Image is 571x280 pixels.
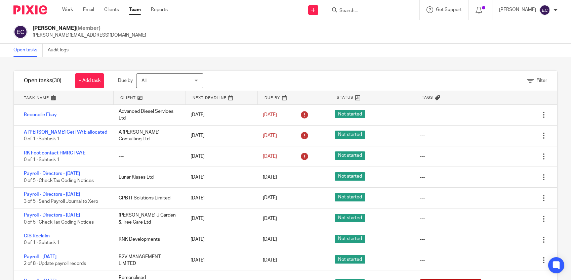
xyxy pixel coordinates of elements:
input: Search [339,8,399,14]
div: --- [420,195,425,201]
span: Not started [335,193,365,201]
div: RNK Developments [112,233,184,246]
a: Work [62,6,73,13]
div: --- [420,215,425,222]
span: (Member) [76,26,100,31]
div: GPB IT Solutions Limited [112,191,184,205]
p: [PERSON_NAME][EMAIL_ADDRESS][DOMAIN_NAME] [33,32,146,39]
span: Not started [335,255,365,264]
a: + Add task [75,73,104,88]
span: 0 of 5 · Check Tax Coding Notices [24,220,94,225]
span: Get Support [436,7,462,12]
a: Clients [104,6,119,13]
span: Not started [335,235,365,243]
p: [PERSON_NAME] [499,6,536,13]
span: 0 of 1 · Subtask 1 [24,241,59,245]
span: [DATE] [263,133,277,138]
div: [DATE] [184,171,256,184]
a: Email [83,6,94,13]
a: Payroll - Directors - [DATE] [24,171,80,176]
span: [DATE] [263,196,277,200]
a: CIS Reclaim [24,234,50,238]
div: [DATE] [184,150,256,163]
span: (30) [52,78,62,83]
span: Not started [335,151,365,160]
a: Payroll - Directors - [DATE] [24,213,80,218]
span: Not started [335,131,365,139]
div: --- [420,257,425,264]
span: [DATE] [263,237,277,242]
span: 2 of 8 · Update payroll records [24,262,86,266]
div: [PERSON_NAME] J Garden & Tree Care Ltd [112,208,184,229]
div: [DATE] [184,253,256,267]
h1: Open tasks [24,77,62,84]
span: Status [337,95,354,100]
span: Tags [422,95,433,100]
a: Reports [151,6,168,13]
span: [DATE] [263,154,277,159]
span: Not started [335,214,365,222]
span: 0 of 1 · Subtask 1 [24,137,59,141]
h2: [PERSON_NAME] [33,25,146,32]
div: Lunar Kisses Ltd [112,171,184,184]
a: Team [129,6,141,13]
span: [DATE] [263,258,277,263]
span: [DATE] [263,217,277,221]
span: [DATE] [263,175,277,180]
div: [DATE] [184,212,256,225]
span: All [141,79,147,83]
a: Payroll - [DATE] [24,254,56,259]
img: Pixie [13,5,47,14]
span: [DATE] [263,112,277,117]
div: [DATE] [184,191,256,205]
img: svg%3E [13,25,28,39]
div: --- [420,153,425,160]
div: --- [420,111,425,118]
span: 0 of 1 · Subtask 1 [24,157,59,162]
span: Not started [335,172,365,181]
div: Advanced Diesel Services Ltd [112,105,184,125]
div: --- [112,150,184,163]
div: A [PERSON_NAME] Consulting Ltd [112,126,184,146]
span: 3 of 5 · Send Payroll Journal to Xero [24,199,98,204]
a: Payroll - Directors - [DATE] [24,192,80,197]
p: Due by [118,77,133,84]
div: --- [420,174,425,181]
span: Filter [536,78,547,83]
div: [DATE] [184,129,256,142]
div: B2V MANAGEMENT LIMITED [112,250,184,271]
a: RK Foot contact HMRC PAYE [24,151,85,155]
div: --- [420,132,425,139]
a: Open tasks [13,44,43,57]
span: 0 of 5 · Check Tax Coding Notices [24,178,94,183]
img: svg%3E [539,5,550,15]
a: Audit logs [48,44,74,57]
a: A [PERSON_NAME] Get PAYE allocated [24,130,107,135]
span: Not started [335,110,365,118]
div: [DATE] [184,108,256,122]
div: --- [420,236,425,243]
a: Reconcile Ebay [24,112,57,117]
div: [DATE] [184,233,256,246]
